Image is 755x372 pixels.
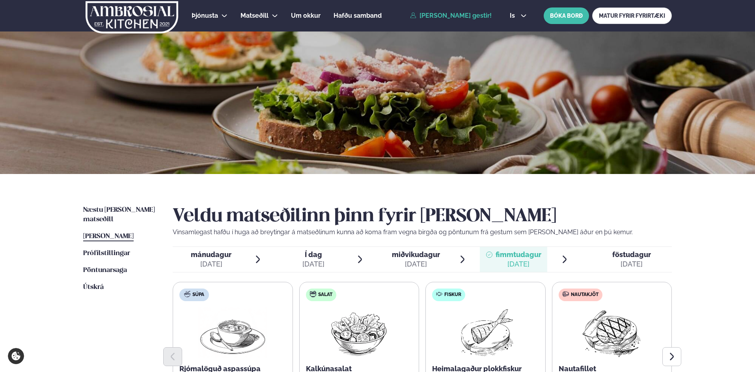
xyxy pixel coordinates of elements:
span: föstudagur [612,250,651,259]
a: Matseðill [240,11,268,20]
span: Matseðill [240,12,268,19]
span: [PERSON_NAME] [83,233,134,240]
span: is [510,13,517,19]
img: fish.svg [436,291,442,297]
a: Prófílstillingar [83,249,130,258]
img: beef.svg [563,291,569,297]
span: Prófílstillingar [83,250,130,257]
a: [PERSON_NAME] [83,232,134,241]
a: Hafðu samband [334,11,382,20]
a: Pöntunarsaga [83,266,127,275]
a: Útskrá [83,283,104,292]
button: is [503,13,533,19]
button: Next slide [662,347,681,366]
img: logo [85,1,179,33]
span: fimmtudagur [496,250,541,259]
span: Hafðu samband [334,12,382,19]
span: mánudagur [191,250,231,259]
a: Þjónusta [192,11,218,20]
img: Beef-Meat.png [577,307,647,358]
div: [DATE] [392,259,440,269]
span: Þjónusta [192,12,218,19]
span: Pöntunarsaga [83,267,127,274]
div: [DATE] [191,259,231,269]
img: soup.svg [184,291,190,297]
span: Nautakjöt [571,292,598,298]
div: [DATE] [302,259,324,269]
img: salad.svg [310,291,316,297]
a: MATUR FYRIR FYRIRTÆKI [592,7,672,24]
span: Um okkur [291,12,321,19]
img: Salad.png [324,307,394,358]
img: Soup.png [198,307,267,358]
h2: Veldu matseðilinn þinn fyrir [PERSON_NAME] [173,205,672,228]
span: Næstu [PERSON_NAME] matseðill [83,207,155,223]
a: Cookie settings [8,348,24,364]
div: [DATE] [612,259,651,269]
span: Fiskur [444,292,461,298]
div: [DATE] [496,259,541,269]
button: BÓKA BORÐ [544,7,589,24]
button: Previous slide [163,347,182,366]
span: Útskrá [83,284,104,291]
img: Fish.png [451,307,520,358]
p: Vinsamlegast hafðu í huga að breytingar á matseðlinum kunna að koma fram vegna birgða og pöntunum... [173,228,672,237]
span: Súpa [192,292,204,298]
a: [PERSON_NAME] gestir! [410,12,492,19]
a: Næstu [PERSON_NAME] matseðill [83,205,157,224]
span: miðvikudagur [392,250,440,259]
a: Um okkur [291,11,321,20]
span: Í dag [302,250,324,259]
span: Salat [318,292,332,298]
